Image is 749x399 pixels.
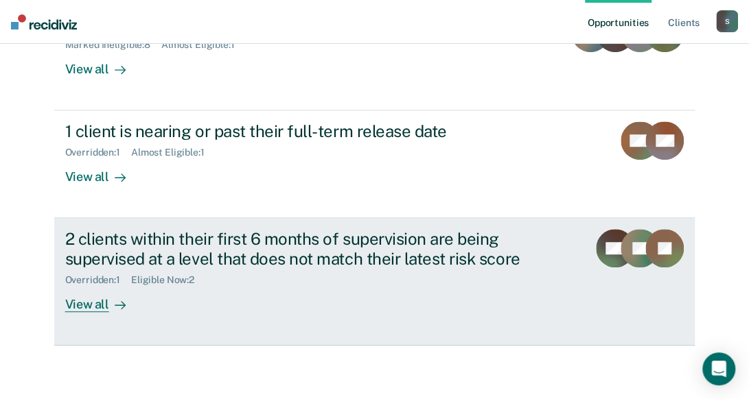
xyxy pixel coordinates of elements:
img: Recidiviz [11,14,77,29]
div: View all [65,286,142,313]
div: Open Intercom Messenger [702,352,735,385]
a: 2 clients within their first 6 months of supervision are being supervised at a level that does no... [54,218,695,346]
div: View all [65,158,142,185]
div: Almost Eligible : 1 [131,147,216,158]
button: S [716,10,738,32]
div: View all [65,50,142,77]
a: 1 client is nearing or past their full-term release dateOverridden:1Almost Eligible:1View all [54,110,695,218]
div: 2 clients within their first 6 months of supervision are being supervised at a level that does no... [65,229,547,269]
div: Eligible Now : 2 [131,274,205,286]
div: Almost Eligible : 1 [161,39,246,51]
div: Overridden : 1 [65,274,131,286]
div: 1 client is nearing or past their full-term release date [65,121,547,141]
div: Overridden : 1 [65,147,131,158]
a: 1 client may be eligible for early dischargeMarked Ineligible:8Almost Eligible:1View all [54,3,695,110]
div: Marked Ineligible : 8 [65,39,161,51]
